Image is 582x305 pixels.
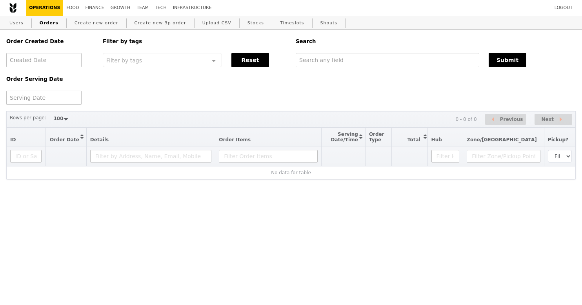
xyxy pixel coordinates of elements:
[489,53,526,67] button: Submit
[90,150,211,163] input: Filter by Address, Name, Email, Mobile
[431,137,442,142] span: Hub
[10,114,46,122] label: Rows per page:
[10,170,572,175] div: No data for table
[9,3,16,13] img: Grain logo
[296,53,479,67] input: Search any field
[296,38,576,44] h5: Search
[199,16,235,30] a: Upload CSV
[467,137,537,142] span: Zone/[GEOGRAPHIC_DATA]
[467,150,540,163] input: Filter Zone/Pickup Point
[535,114,572,125] button: Next
[317,16,341,30] a: Shouts
[277,16,307,30] a: Timeslots
[10,150,42,163] input: ID or Salesperson name
[369,131,384,142] span: Order Type
[219,150,318,163] input: Filter Order Items
[36,16,62,30] a: Orders
[6,16,27,30] a: Users
[131,16,189,30] a: Create new 3p order
[219,137,251,142] span: Order Items
[548,137,568,142] span: Pickup?
[485,114,526,125] button: Previous
[10,137,16,142] span: ID
[455,117,477,122] div: 0 - 0 of 0
[231,53,269,67] button: Reset
[6,38,93,44] h5: Order Created Date
[106,57,142,64] span: Filter by tags
[6,53,82,67] input: Created Date
[103,38,286,44] h5: Filter by tags
[244,16,267,30] a: Stocks
[6,76,93,82] h5: Order Serving Date
[71,16,122,30] a: Create new order
[431,150,460,163] input: Filter Hub
[6,91,82,105] input: Serving Date
[541,115,554,124] span: Next
[500,115,523,124] span: Previous
[90,137,109,142] span: Details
